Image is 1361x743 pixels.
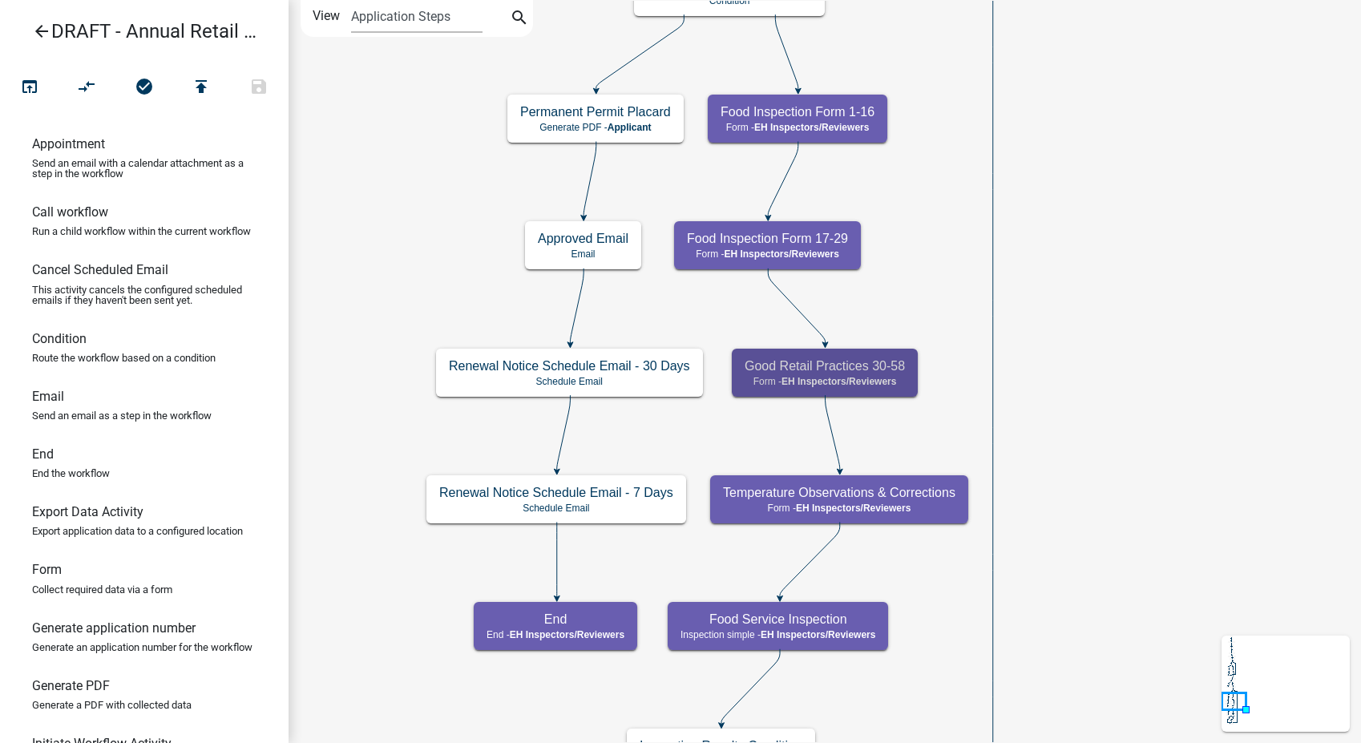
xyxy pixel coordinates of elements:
h6: Appointment [32,136,105,151]
p: Form - [687,248,848,260]
p: Form - [723,503,955,514]
span: EH Inspectors/Reviewers [781,376,896,387]
i: search [510,8,529,30]
p: Form - [721,122,874,133]
h6: Generate PDF [32,678,110,693]
h6: Call workflow [32,204,108,220]
i: check_circle [135,77,154,99]
p: This activity cancels the configured scheduled emails if they haven't been sent yet. [32,285,256,305]
h5: End [487,612,624,627]
p: Generate PDF - [520,122,671,133]
i: publish [192,77,211,99]
p: Inspection simple - [680,629,875,640]
h6: Email [32,389,64,404]
span: Applicant [608,122,652,133]
p: End the workflow [32,468,110,479]
button: Auto Layout [58,71,115,105]
h5: Food Inspection Form 17-29 [687,231,848,246]
h6: Generate application number [32,620,196,636]
p: Collect required data via a form [32,584,172,595]
p: Export application data to a configured location [32,526,243,536]
p: Run a child workflow within the current workflow [32,226,251,236]
i: compare_arrows [78,77,97,99]
h5: Renewal Notice Schedule Email - 7 Days [439,485,673,500]
p: Generate a PDF with collected data [32,700,192,710]
p: End - [487,629,624,640]
button: Save [230,71,288,105]
p: Schedule Email [449,376,690,387]
button: search [507,6,532,32]
p: Schedule Email [439,503,673,514]
p: Send an email with a calendar attachment as a step in the workflow [32,158,256,179]
h6: End [32,446,54,462]
h5: Temperature Observations & Corrections [723,485,955,500]
button: Test Workflow [1,71,59,105]
h5: Food Service Inspection [680,612,875,627]
p: Email [538,248,628,260]
h5: Renewal Notice Schedule Email - 30 Days [449,358,690,374]
button: Publish [172,71,230,105]
span: EH Inspectors/Reviewers [754,122,869,133]
span: EH Inspectors/Reviewers [761,629,875,640]
h5: Permanent Permit Placard [520,104,671,119]
h5: Food Inspection Form 1-16 [721,104,874,119]
div: Workflow actions [1,71,288,109]
h6: Condition [32,331,87,346]
button: No problems [115,71,173,105]
i: open_in_browser [20,77,39,99]
i: save [249,77,269,99]
p: Route the workflow based on a condition [32,353,216,363]
h5: Approved Email [538,231,628,246]
span: EH Inspectors/Reviewers [796,503,911,514]
span: EH Inspectors/Reviewers [510,629,624,640]
p: Form - [745,376,905,387]
i: arrow_back [32,22,51,44]
h5: Good Retail Practices 30-58 [745,358,905,374]
h6: Export Data Activity [32,504,143,519]
p: Send an email as a step in the workflow [32,410,212,421]
h6: Form [32,562,62,577]
p: Generate an application number for the workflow [32,642,252,652]
h6: Cancel Scheduled Email [32,262,168,277]
span: EH Inspectors/Reviewers [724,248,838,260]
a: DRAFT - Annual Retail Food Permit [13,13,263,50]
